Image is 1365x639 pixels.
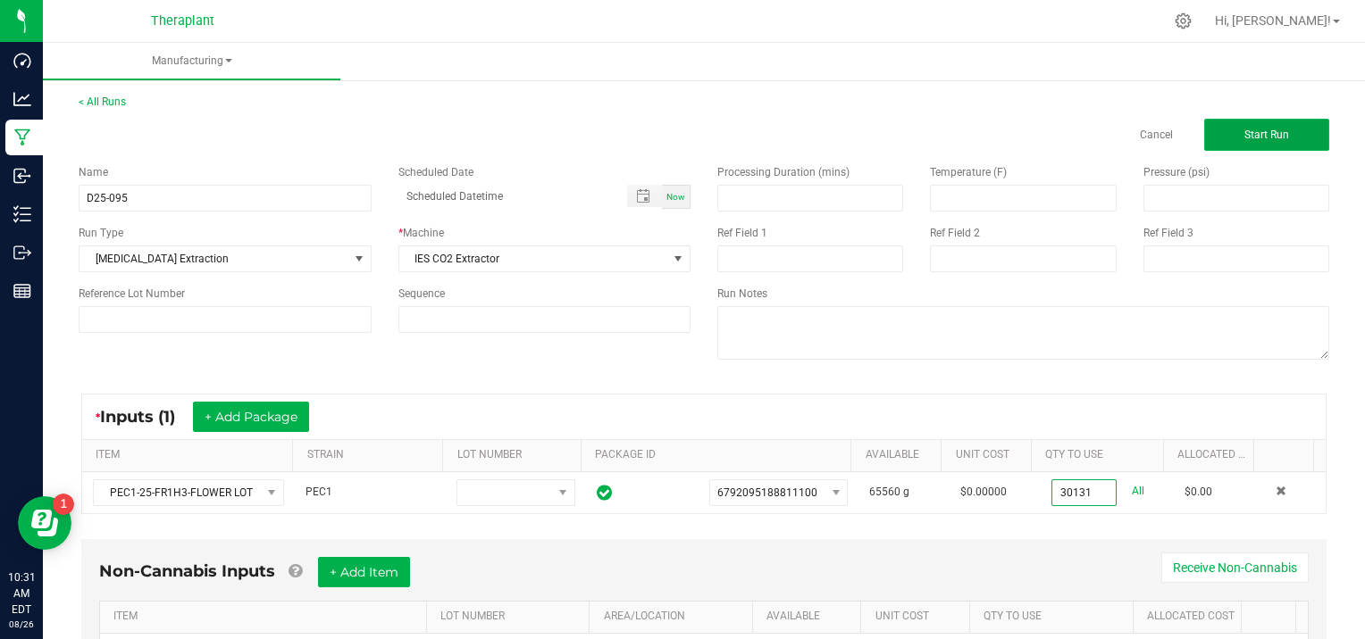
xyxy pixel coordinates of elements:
a: Sortable [1268,448,1307,462]
button: Receive Non-Cannabis [1161,552,1309,583]
span: Reference Lot Number [79,287,185,300]
span: Manufacturing [43,54,340,69]
span: Start Run [1244,129,1289,141]
a: Allocated CostSortable [1177,448,1246,462]
a: Add Non-Cannabis items that were also consumed in the run (e.g. gloves and packaging); Also add N... [289,561,302,581]
p: 08/26 [8,618,35,631]
a: PACKAGE IDSortable [595,448,844,462]
span: Toggle popup [627,185,662,207]
a: STRAINSortable [307,448,436,462]
span: PEC1 [306,485,332,498]
span: $0.00 [1185,485,1212,498]
inline-svg: Analytics [13,90,31,108]
span: 65560 [869,485,900,498]
inline-svg: Inventory [13,205,31,223]
a: QTY TO USESortable [1045,448,1156,462]
p: 10:31 AM EDT [8,569,35,618]
span: Run Type [79,225,123,241]
iframe: Resource center [18,496,71,550]
a: AREA/LOCATIONSortable [604,610,746,624]
a: LOT NUMBERSortable [440,610,582,624]
span: g [903,485,909,498]
span: IES CO2 Extractor [399,246,668,271]
span: Ref Field 1 [717,227,767,239]
span: NO DATA FOUND [709,479,848,506]
input: Scheduled Datetime [398,185,609,207]
span: $0.00000 [960,485,1007,498]
span: Sequence [398,287,445,300]
span: Machine [403,227,444,239]
a: Unit CostSortable [875,610,963,624]
span: [MEDICAL_DATA] Extraction [80,246,348,271]
a: AVAILABLESortable [866,448,934,462]
a: LOT NUMBERSortable [457,448,574,462]
span: Processing Duration (mins) [717,166,850,178]
span: Ref Field 3 [1143,227,1193,239]
span: Now [666,192,685,202]
span: Name [79,166,108,178]
inline-svg: Manufacturing [13,129,31,146]
a: Manufacturing [43,43,340,80]
a: < All Runs [79,95,126,108]
inline-svg: Inbound [13,167,31,185]
inline-svg: Dashboard [13,52,31,70]
button: Start Run [1204,119,1329,151]
inline-svg: Reports [13,282,31,300]
span: Theraplant [151,13,214,29]
span: Inputs (1) [100,407,193,427]
div: Manage settings [1172,12,1194,29]
a: Cancel [1140,128,1173,143]
span: PEC1-25-FR1H3-FLOWER LOT [94,480,261,505]
span: Scheduled Date [398,166,473,178]
span: Hi, [PERSON_NAME]! [1215,13,1331,28]
span: 6792095188811100 [717,486,817,499]
span: Pressure (psi) [1143,166,1210,178]
iframe: Resource center unread badge [53,494,74,515]
span: In Sync [597,482,612,503]
button: + Add Item [318,557,410,587]
a: Allocated CostSortable [1147,610,1235,624]
span: Run Notes [717,287,767,300]
span: Ref Field 2 [930,227,980,239]
a: QTY TO USESortable [984,610,1126,624]
inline-svg: Outbound [13,244,31,261]
span: Non-Cannabis Inputs [99,561,275,581]
a: AVAILABLESortable [766,610,854,624]
a: Sortable [1256,610,1289,624]
span: Temperature (F) [930,166,1007,178]
a: ITEMSortable [96,448,286,462]
a: Unit CostSortable [956,448,1025,462]
a: ITEMSortable [113,610,419,624]
button: + Add Package [193,402,309,432]
a: All [1132,479,1144,503]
